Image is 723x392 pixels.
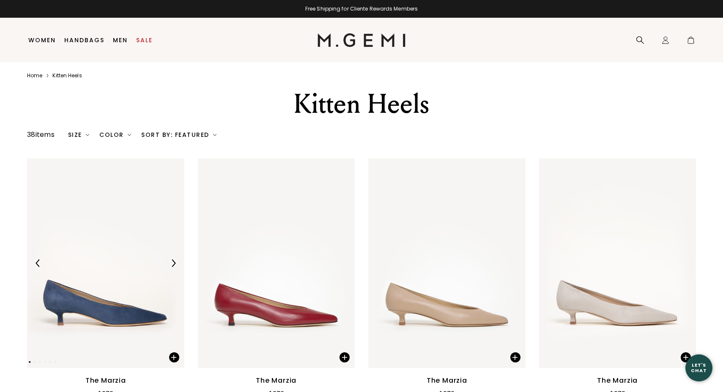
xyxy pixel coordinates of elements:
[685,362,712,373] div: Let's Chat
[318,33,406,47] img: M.Gemi
[128,133,131,136] img: chevron-down.svg
[86,133,89,136] img: chevron-down.svg
[68,131,90,138] div: Size
[27,130,55,140] div: 38 items
[52,72,82,79] a: Kitten heels
[85,376,126,386] div: The Marzia
[213,133,216,136] img: chevron-down.svg
[539,158,696,368] img: The Marzia
[198,158,355,368] img: The Marzia
[427,376,467,386] div: The Marzia
[28,37,56,44] a: Women
[141,131,216,138] div: Sort By: Featured
[597,376,638,386] div: The Marzia
[170,259,177,267] img: Next Arrow
[215,89,508,120] div: Kitten Heels
[99,131,131,138] div: Color
[113,37,128,44] a: Men
[34,259,42,267] img: Previous Arrow
[136,37,153,44] a: Sale
[368,158,526,368] img: The Marzia
[27,158,184,368] img: The Marzia
[64,37,104,44] a: Handbags
[27,72,42,79] a: Home
[256,376,296,386] div: The Marzia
